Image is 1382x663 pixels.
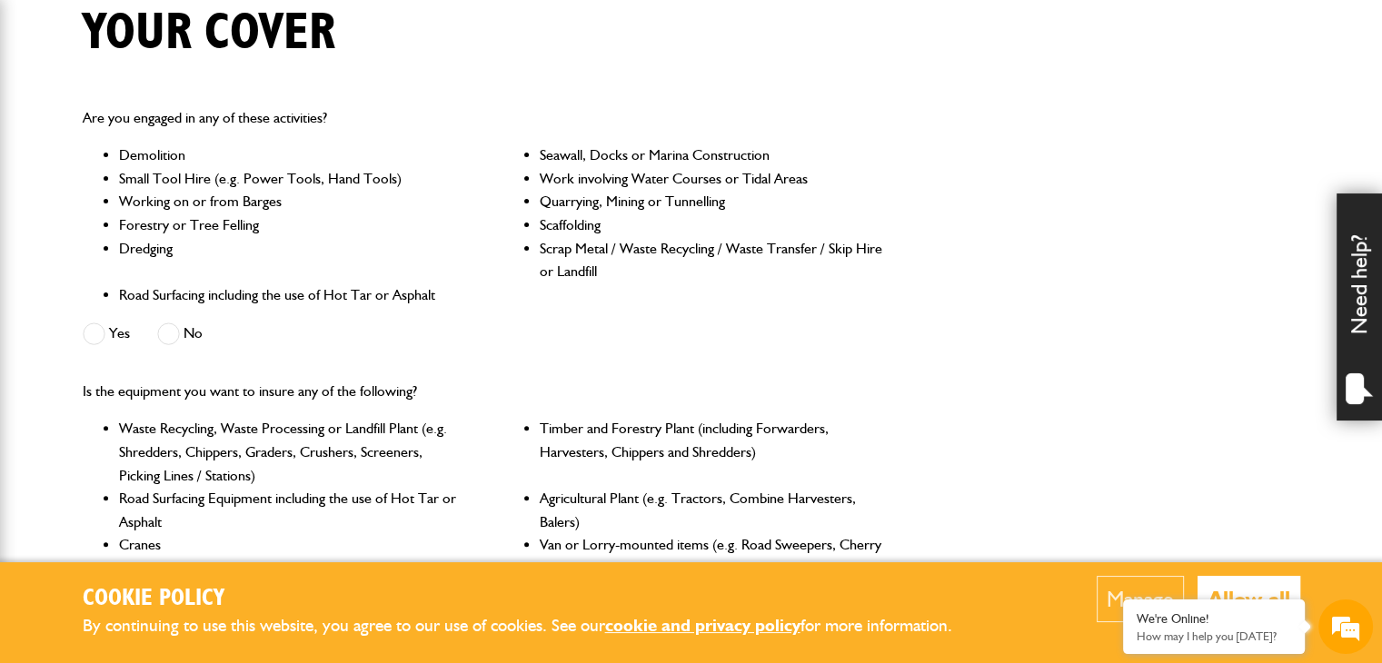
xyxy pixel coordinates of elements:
[83,585,982,613] h2: Cookie Policy
[83,612,982,640] p: By continuing to use this website, you agree to our use of cookies. See our for more information.
[605,615,800,636] a: cookie and privacy policy
[83,380,885,403] p: Is the equipment you want to insure any of the following?
[540,167,884,191] li: Work involving Water Courses or Tidal Areas
[119,190,463,213] li: Working on or from Barges
[1137,611,1291,627] div: We're Online!
[540,487,884,533] li: Agricultural Plant (e.g. Tractors, Combine Harvesters, Balers)
[540,417,884,487] li: Timber and Forestry Plant (including Forwarders, Harvesters, Chippers and Shredders)
[540,237,884,283] li: Scrap Metal / Waste Recycling / Waste Transfer / Skip Hire or Landfill
[119,533,463,579] li: Cranes
[119,213,463,237] li: Forestry or Tree Felling
[119,487,463,533] li: Road Surfacing Equipment including the use of Hot Tar or Asphalt
[119,283,463,307] li: Road Surfacing including the use of Hot Tar or Asphalt
[83,322,130,345] label: Yes
[1337,193,1382,421] div: Need help?
[540,190,884,213] li: Quarrying, Mining or Tunnelling
[1198,576,1300,622] button: Allow all
[119,417,463,487] li: Waste Recycling, Waste Processing or Landfill Plant (e.g. Shredders, Chippers, Graders, Crushers,...
[540,213,884,237] li: Scaffolding
[83,3,335,64] h1: Your cover
[119,143,463,167] li: Demolition
[83,106,885,130] p: Are you engaged in any of these activities?
[1097,576,1184,622] button: Manage
[119,237,463,283] li: Dredging
[540,533,884,579] li: Van or Lorry-mounted items (e.g. Road Sweepers, Cherry Pickers, Volumetric Mixers)
[157,322,203,345] label: No
[119,167,463,191] li: Small Tool Hire (e.g. Power Tools, Hand Tools)
[540,143,884,167] li: Seawall, Docks or Marina Construction
[1137,629,1291,643] p: How may I help you today?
